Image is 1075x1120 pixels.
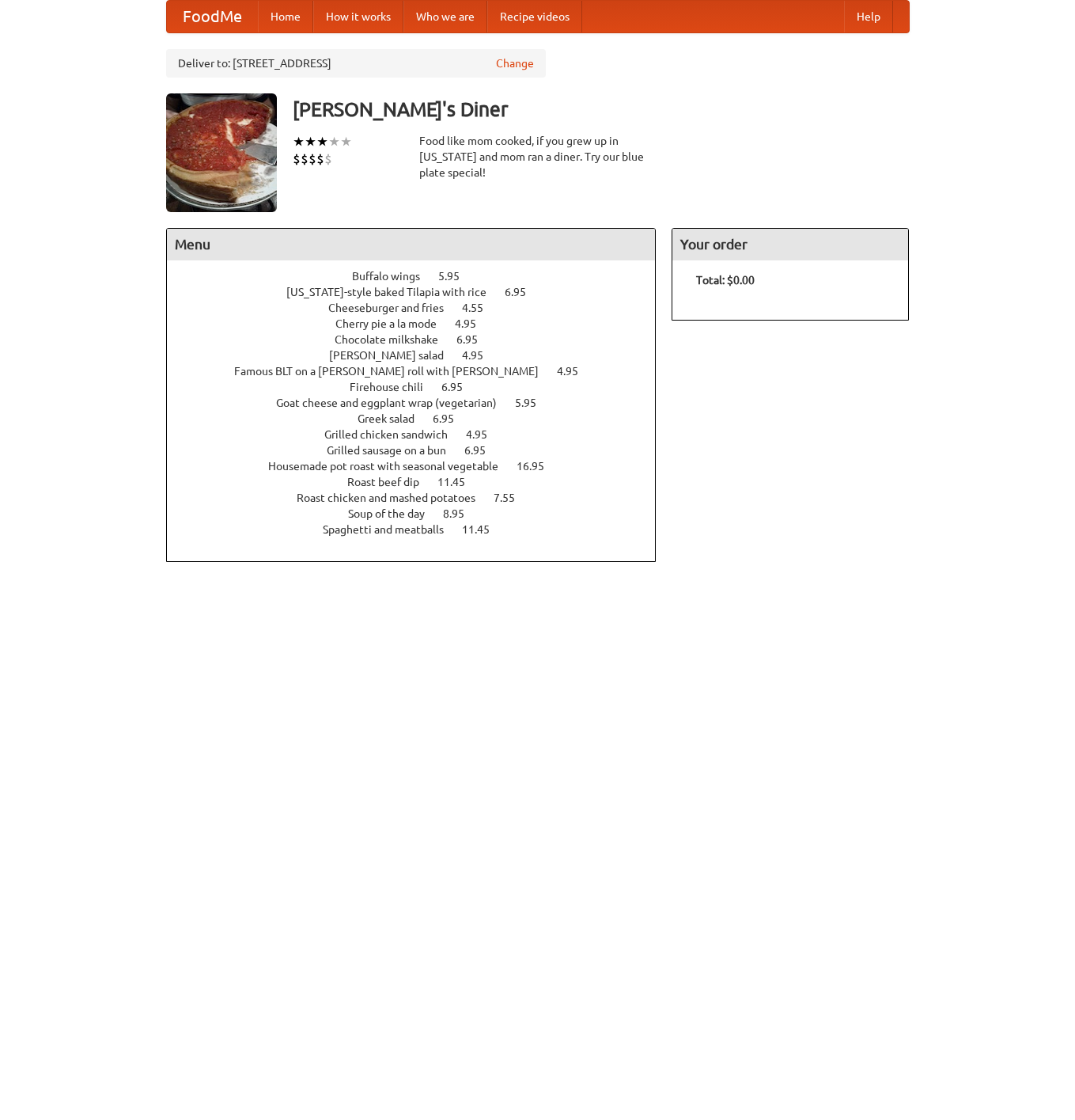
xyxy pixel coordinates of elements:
[335,317,452,330] span: Cherry pie a la mode
[347,476,494,488] a: Roast beef dip 11.45
[167,229,656,260] h4: Menu
[166,49,546,78] div: Deliver to: [STREET_ADDRESS]
[352,270,489,283] a: Buffalo wings 5.95
[324,428,464,441] span: Grilled chicken sandwich
[515,397,552,409] span: 5.95
[348,507,441,520] span: Soup of the day
[358,412,430,425] span: Greek salad
[323,523,519,536] a: Spaghetti and meatballs 11.45
[335,333,454,346] span: Chocolate milkshake
[433,412,470,425] span: 6.95
[462,302,499,314] span: 4.55
[258,1,313,32] a: Home
[328,302,460,314] span: Cheeseburger and fries
[335,317,505,330] a: Cherry pie a la mode 4.95
[329,349,513,362] a: [PERSON_NAME] salad 4.95
[328,133,340,150] li: ★
[352,270,436,283] span: Buffalo wings
[329,349,460,362] span: [PERSON_NAME] salad
[438,270,475,283] span: 5.95
[340,133,352,150] li: ★
[305,133,316,150] li: ★
[348,507,494,520] a: Soup of the day 8.95
[268,460,514,473] span: Housemade pot roast with seasonal vegetable
[557,365,594,378] span: 4.95
[276,397,566,409] a: Goat cheese and eggplant wrap (vegetarian) 5.95
[293,133,305,150] li: ★
[462,523,505,536] span: 11.45
[308,150,316,168] li: $
[268,460,573,473] a: Housemade pot roast with seasonal vegetable 16.95
[494,492,531,504] span: 7.55
[327,444,462,457] span: Grilled sausage on a bun
[316,133,328,150] li: ★
[293,150,301,168] li: $
[350,381,439,393] span: Firehouse chili
[441,381,479,393] span: 6.95
[443,507,480,520] span: 8.95
[517,460,560,473] span: 16.95
[347,476,435,488] span: Roast beef dip
[672,229,908,260] h4: Your order
[696,274,755,287] b: Total: $0.00
[167,1,258,32] a: FoodMe
[286,286,502,298] span: [US_STATE]-style baked Tilapia with rice
[455,317,492,330] span: 4.95
[234,365,608,378] a: Famous BLT on a [PERSON_NAME] roll with [PERSON_NAME] 4.95
[844,1,893,32] a: Help
[234,365,555,378] span: Famous BLT on a [PERSON_NAME] roll with [PERSON_NAME]
[403,1,487,32] a: Who we are
[286,286,555,298] a: [US_STATE]-style baked Tilapia with rice 6.95
[166,93,277,212] img: angular.jpg
[466,428,503,441] span: 4.95
[301,150,308,168] li: $
[297,492,491,504] span: Roast chicken and mashed potatoes
[324,150,332,168] li: $
[350,381,492,393] a: Firehouse chili 6.95
[358,412,483,425] a: Greek salad 6.95
[323,523,460,536] span: Spaghetti and meatballs
[316,150,324,168] li: $
[496,55,534,71] a: Change
[297,492,544,504] a: Roast chicken and mashed potatoes 7.55
[456,333,494,346] span: 6.95
[462,349,499,362] span: 4.95
[419,133,657,180] div: Food like mom cooked, if you grew up in [US_STATE] and mom ran a diner. Try our blue plate special!
[313,1,403,32] a: How it works
[276,397,513,409] span: Goat cheese and eggplant wrap (vegetarian)
[487,1,582,32] a: Recipe videos
[464,444,502,457] span: 6.95
[328,302,513,314] a: Cheeseburger and fries 4.55
[437,476,481,488] span: 11.45
[505,286,542,298] span: 6.95
[335,333,507,346] a: Chocolate milkshake 6.95
[324,428,517,441] a: Grilled chicken sandwich 4.95
[327,444,515,457] a: Grilled sausage on a bun 6.95
[293,93,910,125] h3: [PERSON_NAME]'s Diner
